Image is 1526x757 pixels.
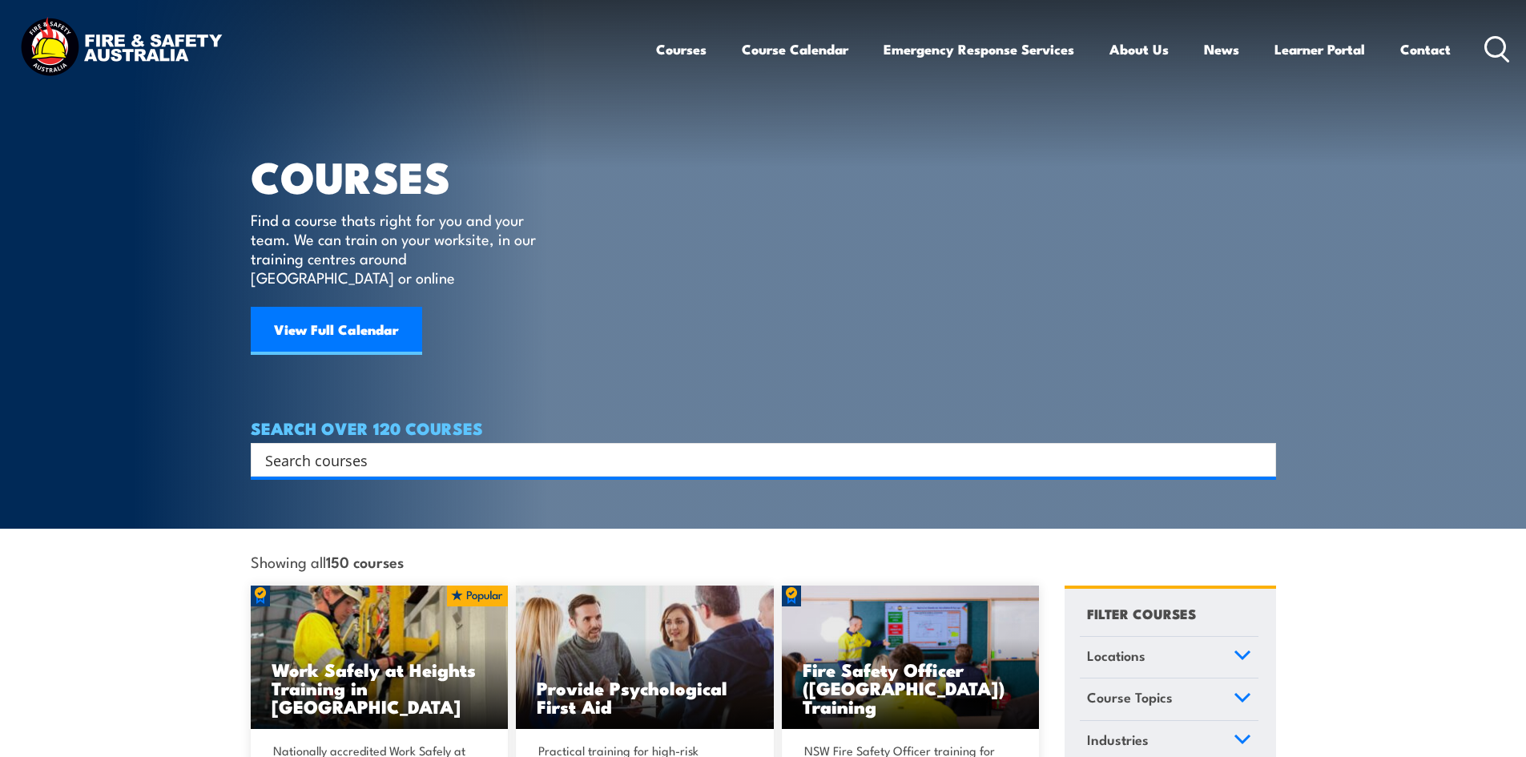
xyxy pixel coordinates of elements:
[265,448,1241,472] input: Search input
[1109,28,1169,70] a: About Us
[1274,28,1365,70] a: Learner Portal
[742,28,848,70] a: Course Calendar
[516,586,774,730] a: Provide Psychological First Aid
[1248,449,1270,471] button: Search magnifier button
[1087,687,1173,708] span: Course Topics
[251,586,509,730] a: Work Safely at Heights Training in [GEOGRAPHIC_DATA]
[326,550,404,572] strong: 150 courses
[251,586,509,730] img: Work Safely at Heights Training (1)
[516,586,774,730] img: Mental Health First Aid Training Course from Fire & Safety Australia
[537,678,753,715] h3: Provide Psychological First Aid
[1087,602,1196,624] h4: FILTER COURSES
[1204,28,1239,70] a: News
[1087,729,1149,751] span: Industries
[268,449,1244,471] form: Search form
[1087,645,1146,666] span: Locations
[1400,28,1451,70] a: Contact
[1080,678,1258,720] a: Course Topics
[251,419,1276,437] h4: SEARCH OVER 120 COURSES
[251,157,559,195] h1: COURSES
[803,660,1019,715] h3: Fire Safety Officer ([GEOGRAPHIC_DATA]) Training
[1080,637,1258,678] a: Locations
[782,586,1040,730] a: Fire Safety Officer ([GEOGRAPHIC_DATA]) Training
[251,210,543,287] p: Find a course thats right for you and your team. We can train on your worksite, in our training c...
[251,553,404,570] span: Showing all
[884,28,1074,70] a: Emergency Response Services
[656,28,707,70] a: Courses
[272,660,488,715] h3: Work Safely at Heights Training in [GEOGRAPHIC_DATA]
[251,307,422,355] a: View Full Calendar
[782,586,1040,730] img: Fire Safety Advisor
